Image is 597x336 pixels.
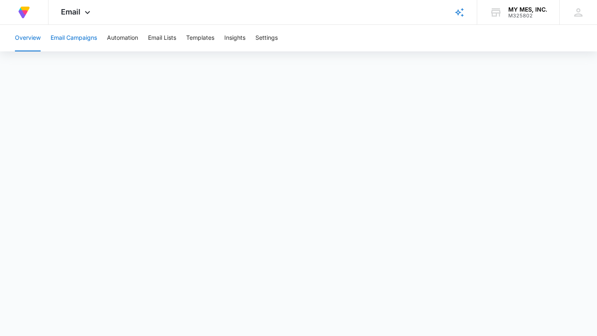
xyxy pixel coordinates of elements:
button: Overview [15,25,41,51]
button: Settings [255,25,278,51]
div: account name [508,6,547,13]
button: Email Lists [148,25,176,51]
div: account id [508,13,547,19]
button: Insights [224,25,245,51]
button: Email Campaigns [51,25,97,51]
button: Automation [107,25,138,51]
img: Volusion [17,5,32,20]
button: Templates [186,25,214,51]
span: Email [61,7,80,16]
